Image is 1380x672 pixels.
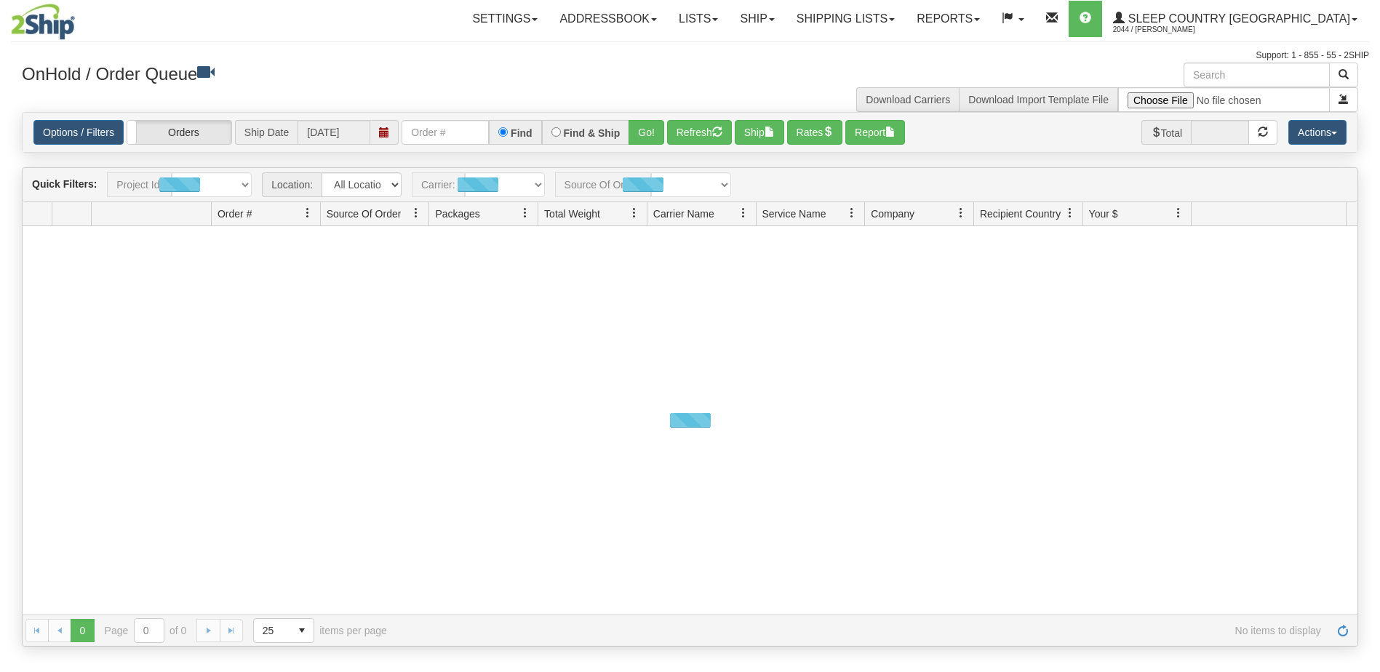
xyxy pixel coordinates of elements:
a: Packages filter column settings [513,201,538,225]
a: Recipient Country filter column settings [1058,201,1082,225]
span: Order # [218,207,252,221]
label: Quick Filters: [32,177,97,191]
a: Order # filter column settings [295,201,320,225]
img: logo2044.jpg [11,4,75,40]
button: Search [1329,63,1358,87]
a: Lists [668,1,729,37]
span: 25 [263,623,282,638]
a: Carrier Name filter column settings [731,201,756,225]
button: Report [845,120,905,145]
a: Addressbook [549,1,668,37]
span: Sleep Country [GEOGRAPHIC_DATA] [1125,12,1350,25]
a: Sleep Country [GEOGRAPHIC_DATA] 2044 / [PERSON_NAME] [1102,1,1368,37]
div: grid toolbar [23,168,1357,202]
span: Service Name [762,207,826,221]
span: items per page [253,618,387,643]
span: Packages [435,207,479,221]
label: Orders [127,121,231,144]
div: Support: 1 - 855 - 55 - 2SHIP [11,49,1369,62]
span: Location: [262,172,322,197]
a: Download Carriers [866,94,950,105]
a: Ship [729,1,785,37]
a: Reports [906,1,991,37]
span: Total [1141,120,1192,145]
a: Options / Filters [33,120,124,145]
button: Refresh [667,120,732,145]
span: Page of 0 [105,618,187,643]
a: Your $ filter column settings [1166,201,1191,225]
span: Carrier Name [653,207,714,221]
span: Page sizes drop down [253,618,314,643]
span: Recipient Country [980,207,1061,221]
span: Ship Date [235,120,298,145]
span: Your $ [1089,207,1118,221]
input: Import [1118,87,1330,112]
label: Find & Ship [564,128,621,138]
a: Total Weight filter column settings [622,201,647,225]
input: Order # [402,120,489,145]
a: Service Name filter column settings [839,201,864,225]
h3: OnHold / Order Queue [22,63,679,84]
button: Ship [735,120,784,145]
label: Find [511,128,533,138]
a: Settings [461,1,549,37]
span: Total Weight [544,207,600,221]
span: Source Of Order [327,207,402,221]
a: Source Of Order filter column settings [404,201,428,225]
a: Download Import Template File [968,94,1109,105]
input: Search [1184,63,1330,87]
a: Refresh [1331,619,1355,642]
button: Rates [787,120,843,145]
a: Company filter column settings [949,201,973,225]
span: select [290,619,314,642]
span: Company [871,207,914,221]
button: Actions [1288,120,1347,145]
span: Page 0 [71,619,94,642]
span: 2044 / [PERSON_NAME] [1113,23,1222,37]
button: Go! [629,120,664,145]
a: Shipping lists [786,1,906,37]
span: No items to display [407,625,1321,636]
